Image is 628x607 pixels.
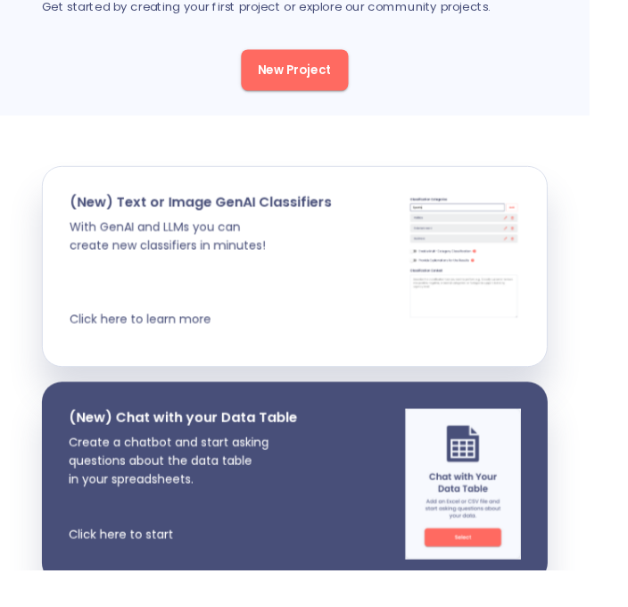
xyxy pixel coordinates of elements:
[74,206,353,225] p: (New) Text or Image GenAI Classifiers
[73,461,317,579] p: Create a chatbot and start asking questions about the data table in your spreadsheets. Click here...
[73,436,317,454] p: (New) Chat with your Data Table
[74,232,353,350] p: With GenAI and LLMs you can create new classifiers in minutes! Click here to learn more
[257,53,371,96] button: New Project
[275,63,353,86] span: New Project
[432,436,555,596] img: chat img
[434,206,554,340] img: cards stack img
